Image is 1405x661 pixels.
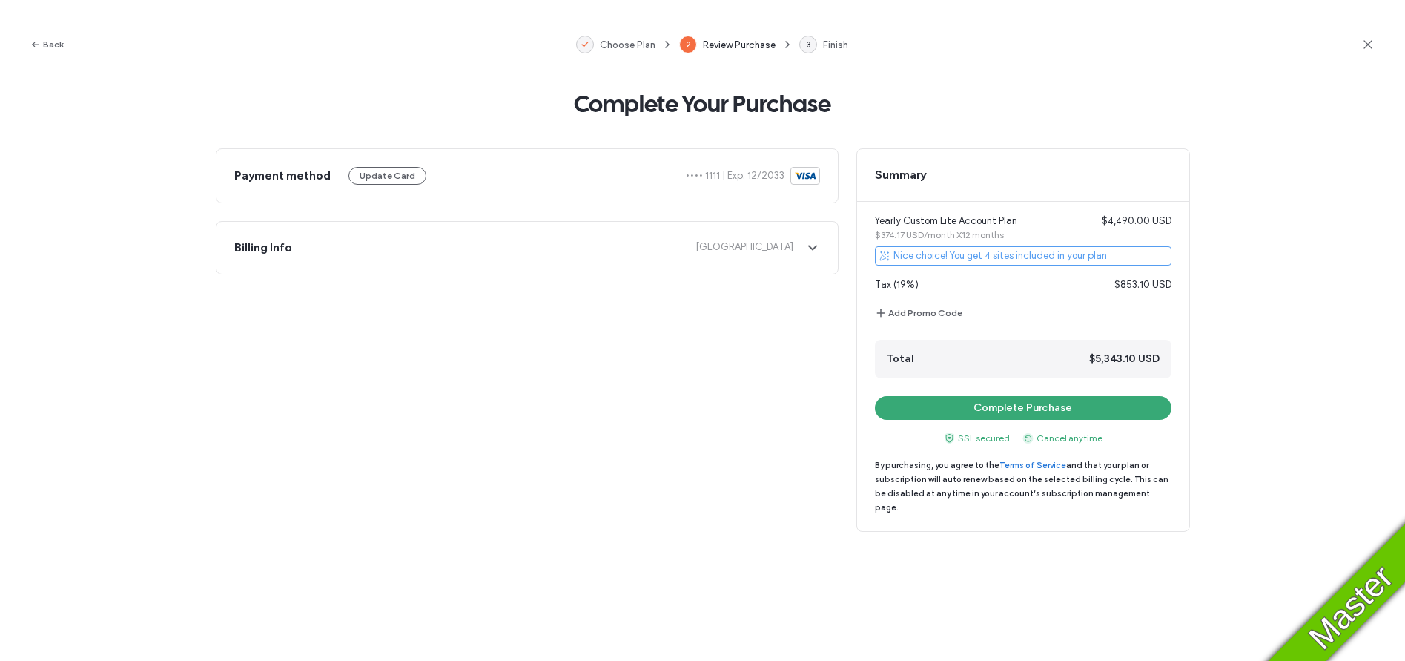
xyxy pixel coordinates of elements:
a: Terms of Service [999,460,1066,470]
span: [GEOGRAPHIC_DATA] [304,240,793,256]
span: $853.10 USD [1114,277,1171,292]
span: Complete Your Purchase [574,89,831,119]
span: Total [887,352,913,366]
span: Cancel anytime [1022,432,1102,445]
span: •••• 1111 | Exp. 12/2033 [685,168,784,183]
span: SSL secured [943,432,1010,445]
span: Choose Plan [600,39,655,50]
button: Add Promo Code [875,304,962,322]
button: Update Card [348,167,426,185]
span: Yearly Custom Lite Account Plan [875,214,1084,228]
span: Payment method [234,168,331,184]
span: $4,490.00 USD [1102,214,1171,228]
span: By purchasing, you agree to the and that your plan or subscription will auto renew based on the s... [875,460,1168,513]
span: Tax (19%) [875,277,1097,292]
span: Nice choice! You get 4 sites included in your plan [875,246,1171,266]
span: $374.17 USD/month X12 months [875,228,1078,242]
span: Billing Info [234,240,292,256]
span: $5,343.10 USD [1089,352,1160,366]
span: Summary [857,167,1189,183]
button: Back [30,36,64,53]
button: Complete Purchase [875,396,1171,420]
